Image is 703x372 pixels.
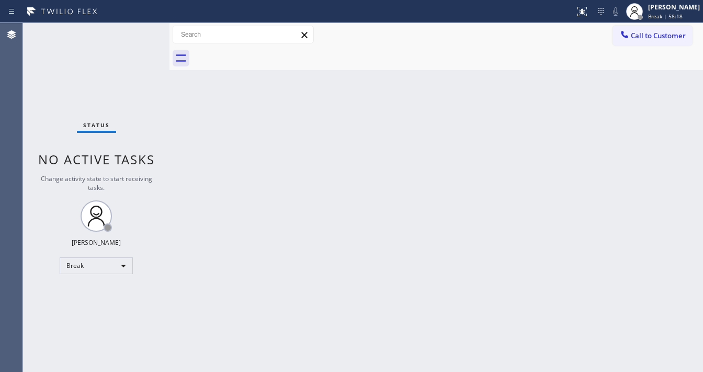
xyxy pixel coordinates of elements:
span: Break | 58:18 [648,13,683,20]
span: Call to Customer [631,31,686,40]
div: [PERSON_NAME] [72,238,121,247]
span: Status [83,121,110,129]
span: Change activity state to start receiving tasks. [41,174,152,192]
span: No active tasks [38,151,155,168]
button: Mute [608,4,623,19]
input: Search [173,26,313,43]
div: Break [60,257,133,274]
button: Call to Customer [613,26,693,46]
div: [PERSON_NAME] [648,3,700,12]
